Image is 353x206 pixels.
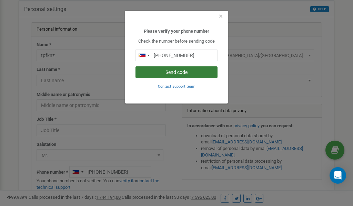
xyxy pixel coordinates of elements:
[135,66,218,78] button: Send code
[158,84,195,89] a: Contact support team
[330,167,346,184] div: Open Intercom Messenger
[144,29,209,34] b: Please verify your phone number
[136,50,152,61] div: Telephone country code
[135,50,218,61] input: 0905 123 4567
[219,13,223,20] button: Close
[135,38,218,45] p: Check the number before sending code
[219,12,223,20] span: ×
